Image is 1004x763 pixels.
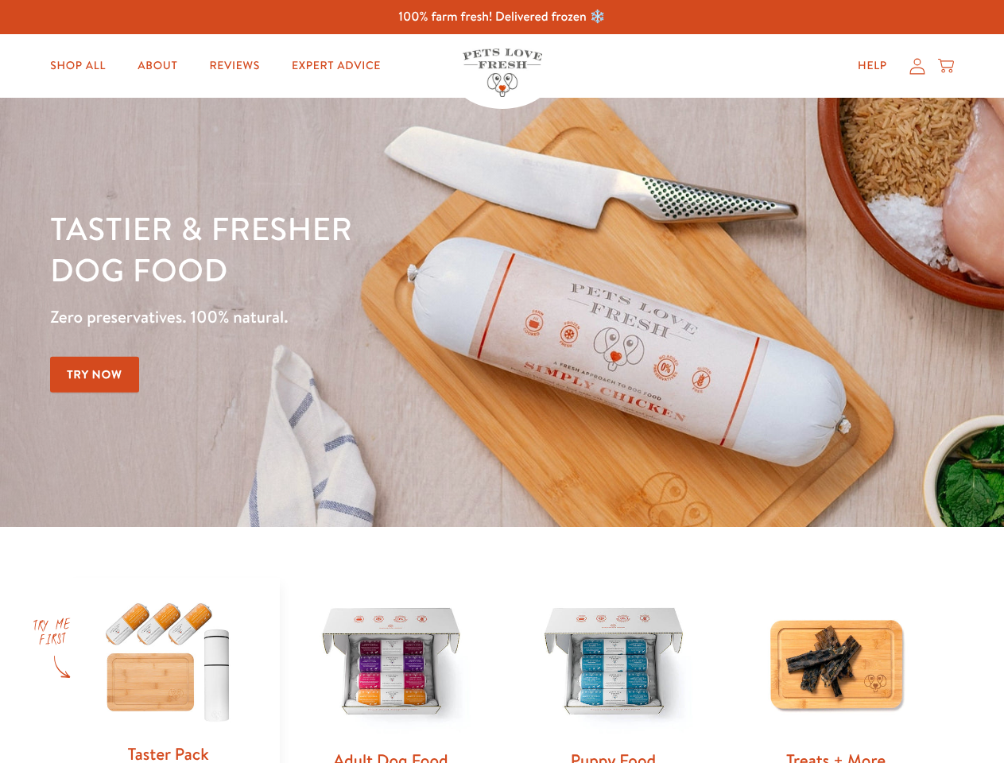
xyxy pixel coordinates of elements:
p: Zero preservatives. 100% natural. [50,303,653,331]
a: Try Now [50,357,139,393]
a: About [125,50,190,82]
a: Help [845,50,900,82]
h1: Tastier & fresher dog food [50,207,653,290]
img: Pets Love Fresh [463,48,542,97]
a: Shop All [37,50,118,82]
a: Expert Advice [279,50,393,82]
a: Reviews [196,50,272,82]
